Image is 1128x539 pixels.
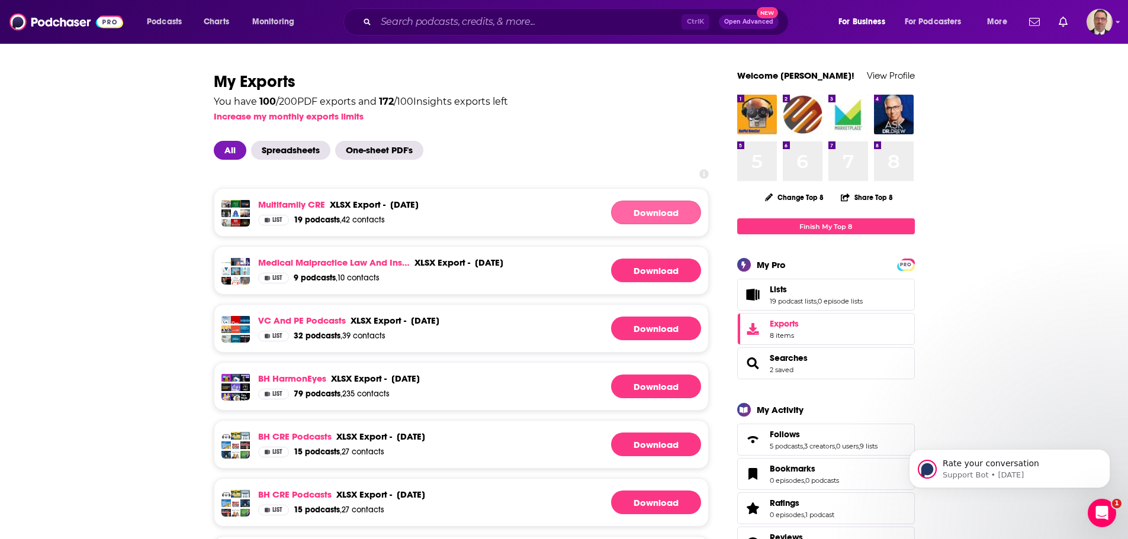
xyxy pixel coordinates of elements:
[757,7,778,18] span: New
[414,257,470,268] div: export -
[741,355,765,372] a: Searches
[770,284,863,295] a: Lists
[231,209,240,219] img: The Capital Raiser Show
[196,12,236,31] a: Charts
[874,95,914,134] img: Ask Dr. Drew
[379,96,394,107] span: 172
[231,509,240,518] img: REady2Scale - Real Estate Investing
[336,431,357,442] span: xlsx
[737,313,915,345] a: Exports
[805,511,834,519] a: 1 podcast
[231,316,240,325] img: Dry Powder: The Private Equity Podcast
[244,12,310,31] button: open menu
[611,490,701,514] a: Generating File
[737,95,777,134] img: Reel Pod News Cast™ with Levon Putney
[783,95,822,134] img: Rare Earth Exchanges
[719,15,779,29] button: Open AdvancedNew
[741,321,765,337] span: Exports
[258,431,332,442] a: BH CRE Podcasts
[1112,499,1121,508] span: 1
[330,199,351,210] span: xlsx
[987,14,1007,30] span: More
[770,331,799,340] span: 8 items
[240,451,250,460] img: Cash Flow Connections - Real Estate Podcast
[221,209,231,219] img: Jake and Gino Multifamily Investing Entrepreneurs
[240,383,250,393] img: Industrial AI Podcast
[214,141,246,160] span: All
[252,14,294,30] span: Monitoring
[770,318,799,329] span: Exports
[258,199,325,210] a: Multifamily CRE
[139,12,197,31] button: open menu
[294,273,380,283] a: 9 podcasts,10 contacts
[240,499,250,509] img: Multifamily Insights
[330,199,385,210] div: export -
[1087,9,1113,35] button: Show profile menu
[231,383,240,393] img: No Priors: Artificial Intelligence | Technology | Startups
[770,429,878,440] a: Follows
[221,277,231,286] img: The Compliance Guy
[294,273,336,283] span: 9 podcasts
[397,431,425,442] div: [DATE]
[221,325,231,335] img: Invest Like a Billionaire
[905,14,962,30] span: For Podcasters
[805,476,839,485] a: 0 podcasts
[1054,12,1072,32] a: Show notifications dropdown
[1087,9,1113,35] span: Logged in as PercPodcast
[836,442,859,450] a: 0 users
[737,458,915,490] span: Bookmarks
[770,463,815,474] span: Bookmarks
[221,200,231,209] img: The Multifamily Real Estate Experiment Podcast
[221,258,231,267] img: Diagnosing Health Care Podcast
[221,335,231,344] img: Beyond Strategy
[240,509,250,518] img: Cash Flow Connections - Real Estate Podcast
[411,315,439,326] div: [DATE]
[804,511,805,519] span: ,
[231,258,240,267] img: The Employment Law & HR Podcast
[391,373,420,384] div: [DATE]
[331,373,387,384] div: export -
[231,441,240,451] img: The Best Ever CRE Show
[770,463,839,474] a: Bookmarks
[860,442,878,450] a: 9 lists
[272,507,282,513] span: List
[859,442,860,450] span: ,
[397,489,425,500] div: [DATE]
[251,141,330,160] span: Spreadsheets
[414,257,435,268] span: xlsx
[804,442,835,450] a: 3 creators
[221,383,231,393] img: Gradient Dissent: Conversations on AI
[251,141,335,160] button: Spreadsheets
[1087,9,1113,35] img: User Profile
[240,316,250,325] img: Not So Private Equity
[294,505,340,515] span: 15 podcasts
[737,218,915,234] a: Finish My Top 8
[258,489,332,500] a: BH CRE Podcasts
[9,11,123,33] img: Podchaser - Follow, Share and Rate Podcasts
[221,219,231,228] img: Get Rich Education
[231,277,240,286] img: The Good GP
[221,316,231,325] img: Deal Us In
[770,366,793,374] a: 2 saved
[351,315,371,326] span: xlsx
[770,429,800,440] span: Follows
[758,190,831,205] button: Change Top 8
[682,14,709,30] span: Ctrl K
[294,389,390,399] a: 79 podcasts,235 contacts
[737,424,915,456] span: Follows
[979,12,1022,31] button: open menu
[770,353,808,363] span: Searches
[214,71,709,92] h1: My Exports
[231,393,240,402] img: Redefining AI - Artificial Intelligence with Squirro
[351,315,406,326] div: export -
[737,347,915,379] span: Searches
[770,498,799,508] span: Ratings
[1088,499,1116,527] iframe: Intercom live chat
[258,315,346,326] a: VC and PE Podcasts
[336,431,392,442] div: export -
